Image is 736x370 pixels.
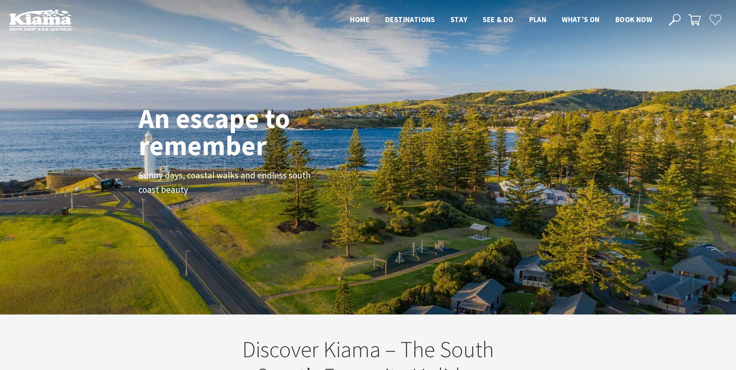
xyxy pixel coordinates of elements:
span: Destinations [385,15,435,24]
p: Sunny days, coastal walks and endless south coast beauty [139,169,313,197]
span: What’s On [562,15,600,24]
span: Home [350,15,370,24]
span: Stay [450,15,468,24]
span: Plan [529,15,547,24]
span: See & Do [483,15,513,24]
span: Book now [615,15,652,24]
img: Kiama Logo [9,9,71,31]
nav: Main Menu [342,14,660,26]
h1: An escape to remember [139,105,352,159]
